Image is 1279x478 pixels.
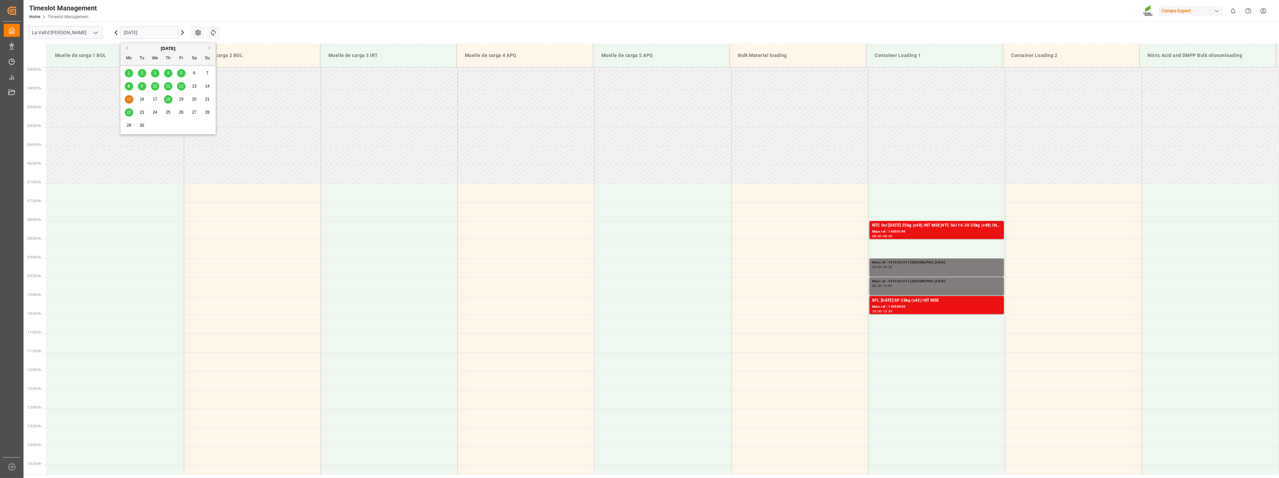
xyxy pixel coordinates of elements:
[882,265,883,268] div: -
[151,54,159,63] div: We
[28,124,41,128] span: 05:30 Hr
[151,95,159,104] div: Choose Wednesday, September 17th, 2025
[52,49,178,62] div: Muelle de carga 1 BOL
[872,265,882,268] div: 09:00
[179,110,183,115] span: 26
[28,143,41,146] span: 06:00 Hr
[872,284,882,287] div: 09:30
[125,69,133,77] div: Choose Monday, September 1st, 2025
[28,312,41,315] span: 10:30 Hr
[1009,49,1134,62] div: Container Loading 2
[177,95,185,104] div: Choose Friday, September 19th, 2025
[125,121,133,130] div: Choose Monday, September 29th, 2025
[192,110,196,115] span: 27
[126,110,131,115] span: 22
[120,45,216,52] div: [DATE]
[151,82,159,91] div: Choose Wednesday, September 10th, 2025
[28,26,103,39] input: Type to search/select
[125,54,133,63] div: Mo
[203,95,212,104] div: Choose Sunday, September 21st, 2025
[1159,4,1226,17] button: Compo Expert
[125,95,133,104] div: Choose Monday, September 15th, 2025
[29,14,40,19] a: Home
[28,368,41,372] span: 12:00 Hr
[735,49,861,62] div: Bulk Material loading
[140,97,144,102] span: 16
[154,71,156,75] span: 3
[177,54,185,63] div: Fr
[326,49,451,62] div: Muelle de carga 3 IRT
[872,260,1001,265] div: Main ref : 4510363141 [GEOGRAPHIC_DATA]
[140,123,144,128] span: 30
[28,293,41,297] span: 10:00 Hr
[203,82,212,91] div: Choose Sunday, September 14th, 2025
[138,95,146,104] div: Choose Tuesday, September 16th, 2025
[28,406,41,409] span: 13:00 Hr
[1241,3,1256,18] button: Help Center
[190,69,199,77] div: Choose Saturday, September 6th, 2025
[193,71,196,75] span: 6
[209,46,213,50] button: Next Month
[28,274,41,278] span: 09:30 Hr
[1226,3,1241,18] button: show 0 new notifications
[151,108,159,117] div: Choose Wednesday, September 24th, 2025
[177,82,185,91] div: Choose Friday, September 12th, 2025
[180,71,182,75] span: 5
[872,310,882,313] div: 10:00
[28,462,41,466] span: 14:30 Hr
[883,284,893,287] div: 10:00
[205,110,209,115] span: 28
[126,123,131,128] span: 29
[872,235,882,238] div: 08:00
[192,84,196,88] span: 13
[138,121,146,130] div: Choose Tuesday, September 30th, 2025
[28,105,41,109] span: 05:00 Hr
[141,84,143,88] span: 9
[190,82,199,91] div: Choose Saturday, September 13th, 2025
[138,69,146,77] div: Choose Tuesday, September 2nd, 2025
[28,424,41,428] span: 13:30 Hr
[166,110,170,115] span: 25
[1143,5,1154,17] img: Screenshot%202023-09-29%20at%2010.02.21.png_1712312052.png
[872,49,997,62] div: Container Loading 1
[203,69,212,77] div: Choose Sunday, September 7th, 2025
[28,443,41,447] span: 14:00 Hr
[177,108,185,117] div: Choose Friday, September 26th, 2025
[203,108,212,117] div: Choose Sunday, September 28th, 2025
[128,71,130,75] span: 1
[190,108,199,117] div: Choose Saturday, September 27th, 2025
[153,84,157,88] span: 10
[205,97,209,102] span: 21
[28,349,41,353] span: 11:30 Hr
[164,69,172,77] div: Choose Thursday, September 4th, 2025
[126,97,131,102] span: 15
[153,110,157,115] span: 24
[140,110,144,115] span: 23
[882,284,883,287] div: -
[462,49,588,62] div: Muelle de carga 4 APQ
[138,82,146,91] div: Choose Tuesday, September 9th, 2025
[872,222,1001,229] div: NTC Sol [DATE] 25kg (x48) INT MSE;NTC Sol 16-30 25kg (x48) INT MSE
[141,71,143,75] span: 2
[205,84,209,88] span: 14
[28,199,41,203] span: 07:30 Hr
[883,265,893,268] div: 09:30
[206,71,209,75] span: 7
[128,84,130,88] span: 8
[883,310,893,313] div: 10:30
[872,229,1001,235] div: Main ref : 14050199
[164,54,172,63] div: Th
[29,3,97,13] div: Timeslot Management
[179,84,183,88] span: 12
[1159,6,1223,16] div: Compo Expert
[599,49,724,62] div: Muelle de carga 5 APQ
[90,27,100,38] button: open menu
[138,108,146,117] div: Choose Tuesday, September 23rd, 2025
[28,180,41,184] span: 07:00 Hr
[28,162,41,165] span: 06:30 Hr
[179,97,183,102] span: 19
[190,54,199,63] div: Sa
[28,218,41,222] span: 08:00 Hr
[28,387,41,391] span: 12:30 Hr
[164,108,172,117] div: Choose Thursday, September 25th, 2025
